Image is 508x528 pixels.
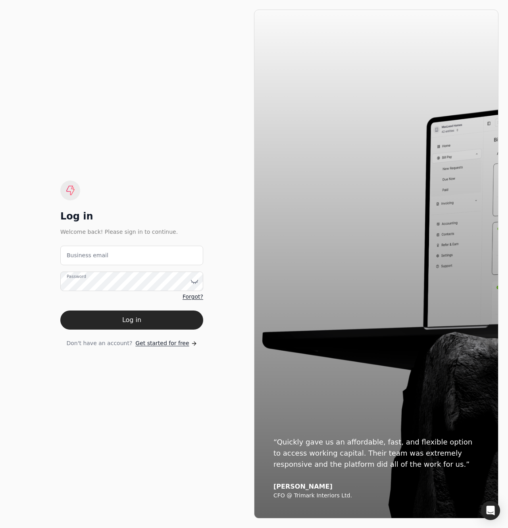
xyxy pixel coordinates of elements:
a: Forgot? [183,293,203,301]
div: “Quickly gave us an affordable, fast, and flexible option to access working capital. Their team w... [273,437,479,470]
label: Password [67,274,86,280]
div: Welcome back! Please sign in to continue. [60,227,203,236]
label: Business email [67,251,108,260]
span: Don't have an account? [66,339,132,347]
div: Open Intercom Messenger [481,501,500,520]
div: Log in [60,210,203,223]
div: [PERSON_NAME] [273,483,479,491]
span: Get started for free [135,339,189,347]
button: Log in [60,311,203,330]
a: Get started for free [135,339,197,347]
div: CFO @ Trimark Interiors Ltd. [273,492,479,499]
